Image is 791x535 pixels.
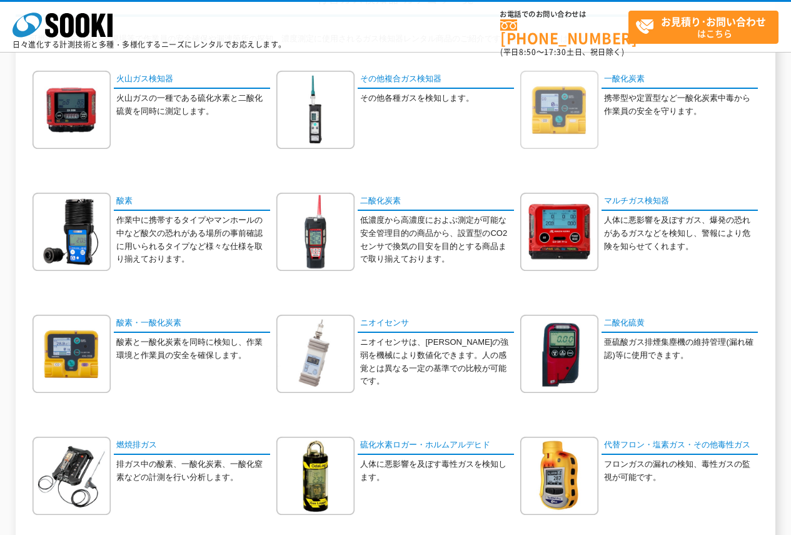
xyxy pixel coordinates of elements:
img: 酸素・一酸化炭素 [33,315,111,393]
a: 酸素・一酸化炭素 [114,315,270,333]
p: 携帯型や定置型など一酸化炭素中毒から作業員の安全を守ります。 [604,92,758,118]
a: 一酸化炭素 [602,71,758,89]
p: 作業中に携帯するタイプやマンホールの中など酸欠の恐れがある場所の事前確認に用いられるタイプなど様々な仕様を取り揃えております。 [116,214,270,266]
strong: お見積り･お問い合わせ [661,14,766,29]
a: ニオイセンサ [358,315,514,333]
img: 代替フロン・塩素ガス・その他毒性ガス [520,437,598,515]
span: (平日 ～ 土日、祝日除く) [500,46,624,58]
a: 燃焼排ガス [114,437,270,455]
p: 酸素と一酸化炭素を同時に検知し、作業環境と作業員の安全を確保します。 [116,336,270,362]
img: 酸素 [33,193,111,271]
a: マルチガス検知器 [602,193,758,211]
span: 8:50 [519,46,537,58]
a: 硫化水素ロガー・ホルムアルデヒド [358,437,514,455]
a: 代替フロン・塩素ガス・その他毒性ガス [602,437,758,455]
img: 燃焼排ガス [33,437,111,515]
img: その他複合ガス検知器 [276,71,355,149]
p: 火山ガスの一種である硫化水素と二酸化硫黄を同時に測定します。 [116,92,270,118]
img: 二酸化炭素 [276,193,355,271]
a: 二酸化炭素 [358,193,514,211]
a: お見積り･お問い合わせはこちら [628,11,778,44]
a: 二酸化硫黄 [602,315,758,333]
p: 日々進化する計測技術と多種・多様化するニーズにレンタルでお応えします。 [13,41,286,48]
a: その他複合ガス検知器 [358,71,514,89]
p: その他各種ガスを検知します。 [360,92,514,105]
img: 一酸化炭素 [520,71,598,149]
p: フロンガスの漏れの検知、毒性ガスの監視が可能です。 [604,458,758,484]
p: 低濃度から高濃度におよぶ測定が可能な安全管理目的の商品から、設置型のCO2センサで換気の目安を目的とする商品まで取り揃えております。 [360,214,514,266]
p: 排ガス中の酸素、一酸化炭素、一酸化窒素などの計測を行い分析します。 [116,458,270,484]
a: 酸素 [114,193,270,211]
img: 火山ガス検知器 [33,71,111,149]
span: はこちら [635,11,778,43]
img: 二酸化硫黄 [520,315,598,393]
span: 17:30 [544,46,567,58]
span: お電話でのお問い合わせは [500,11,628,18]
img: 硫化水素ロガー・ホルムアルデヒド [276,437,355,515]
p: ニオイセンサは、[PERSON_NAME]の強弱を機械により数値化できます。人の感覚とは異なる一定の基準での比較が可能です。 [360,336,514,388]
p: 人体に悪影響を及ぼす毒性ガスを検知します。 [360,458,514,484]
img: ニオイセンサ [276,315,355,393]
img: マルチガス検知器 [520,193,598,271]
a: 火山ガス検知器 [114,71,270,89]
p: 亜硫酸ガス排煙集塵機の維持管理(漏れ確認)等に使用できます。 [604,336,758,362]
a: [PHONE_NUMBER] [500,19,628,45]
p: 人体に悪影響を及ぼすガス、爆発の恐れがあるガスなどを検知し、警報により危険を知らせてくれます。 [604,214,758,253]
